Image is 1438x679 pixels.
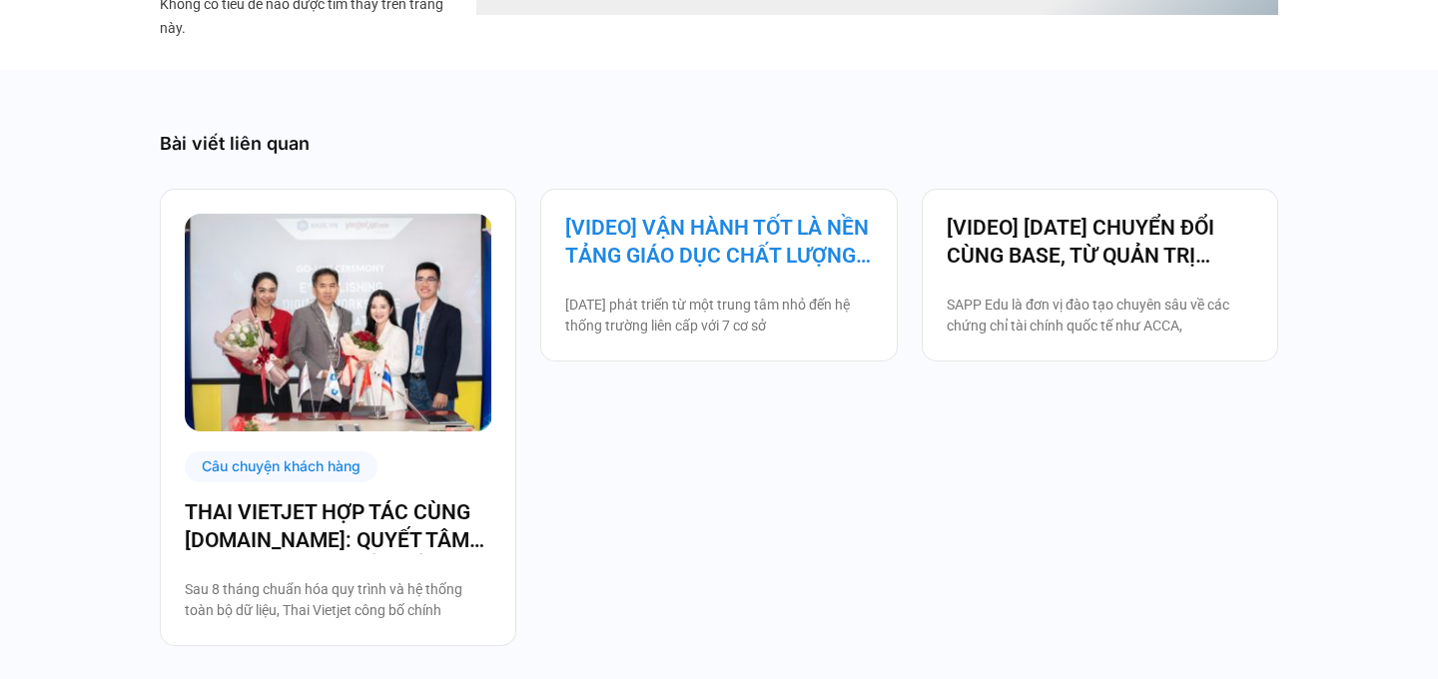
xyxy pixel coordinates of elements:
[947,214,1253,270] a: [VIDEO] [DATE] CHUYỂN ĐỔI CÙNG BASE, TỪ QUẢN TRỊ NHÂN SỰ ĐẾN VẬN HÀNH TOÀN BỘ TỔ CHỨC TẠI [GEOGRA...
[185,579,491,621] p: Sau 8 tháng chuẩn hóa quy trình và hệ thống toàn bộ dữ liệu, Thai Vietjet công bố chính
[947,295,1253,337] p: SAPP Edu là đơn vị đào tạo chuyên sâu về các chứng chỉ tài chính quốc tế như ACCA,
[160,130,1278,157] div: Bài viết liên quan
[565,295,872,337] p: [DATE] phát triển từ một trung tâm nhỏ đến hệ thống trường liên cấp với 7 cơ sở
[185,451,377,482] div: Câu chuyện khách hàng
[185,498,491,554] a: THAI VIETJET HỢP TÁC CÙNG [DOMAIN_NAME]: QUYẾT TÂM “CẤT CÁNH” CHUYỂN ĐỔI SỐ
[565,214,872,270] a: [VIDEO] VẬN HÀNH TỐT LÀ NỀN TẢNG GIÁO DỤC CHẤT LƯỢNG – BAMBOO SCHOOL CHỌN BASE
